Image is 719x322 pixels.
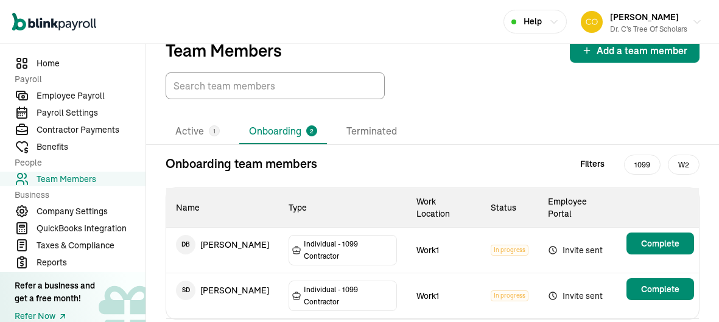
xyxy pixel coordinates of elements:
[176,235,195,254] span: D B
[37,124,146,136] span: Contractor Payments
[548,196,587,219] span: Employee Portal
[668,155,700,175] span: W2
[626,233,694,254] button: Complete
[407,188,480,228] th: Work Location
[548,289,612,303] span: Invite sent
[37,222,146,235] span: QuickBooks Integration
[416,290,439,301] span: Work1
[310,127,314,136] span: 2
[597,43,687,58] span: Add a team member
[37,107,146,119] span: Payroll Settings
[548,243,612,257] span: Invite sent
[658,264,719,322] iframe: Chat Widget
[624,155,661,175] span: 1099
[15,156,138,169] span: People
[491,290,528,301] span: In progress
[166,155,317,173] p: Onboarding team members
[37,141,146,153] span: Benefits
[15,279,95,305] div: Refer a business and get a free month!
[37,89,146,102] span: Employee Payroll
[37,256,146,269] span: Reports
[37,57,146,70] span: Home
[12,4,96,40] nav: Global
[166,188,279,228] th: Name
[213,127,216,136] span: 1
[610,12,679,23] span: [PERSON_NAME]
[37,173,146,186] span: Team Members
[166,119,230,144] li: Active
[337,119,407,144] li: Terminated
[641,283,679,295] span: Complete
[576,7,707,37] button: [PERSON_NAME]Dr. C's Tree of Scholars
[166,273,279,307] td: [PERSON_NAME]
[37,239,146,252] span: Taxes & Compliance
[304,238,395,262] span: Individual - 1099 Contractor
[580,158,605,170] span: Filters
[166,41,282,60] p: Team Members
[166,72,385,99] input: TextInput
[304,284,395,308] span: Individual - 1099 Contractor
[37,205,146,218] span: Company Settings
[176,281,195,300] span: S D
[491,245,528,256] span: In progress
[15,73,138,86] span: Payroll
[481,188,538,228] th: Status
[279,188,407,228] th: Type
[15,189,138,201] span: Business
[503,10,567,33] button: Help
[416,245,439,256] span: Work1
[570,38,700,63] button: Add a team member
[641,237,679,250] span: Complete
[166,228,279,262] td: [PERSON_NAME]
[626,278,694,300] button: Complete
[524,15,542,28] span: Help
[610,24,687,35] div: Dr. C's Tree of Scholars
[239,119,327,144] li: Onboarding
